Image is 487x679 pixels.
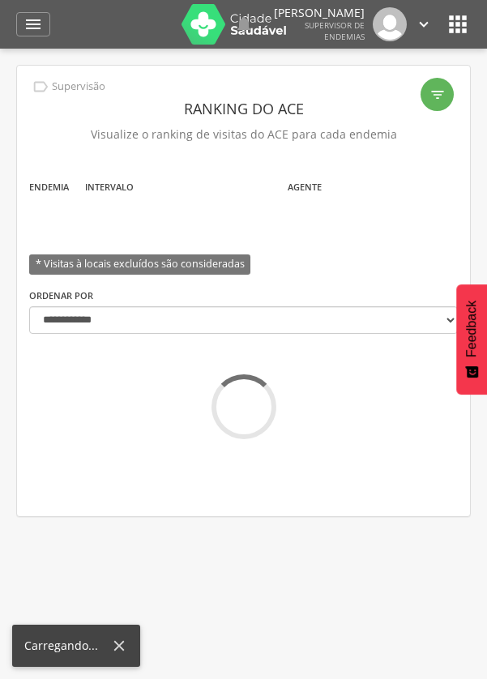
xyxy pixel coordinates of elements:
i:  [445,11,471,37]
header: Ranking do ACE [29,94,458,123]
i:  [234,15,254,34]
span: * Visitas à locais excluídos são consideradas [29,254,250,275]
button: Feedback - Mostrar pesquisa [456,284,487,395]
i:  [429,87,446,103]
i:  [32,78,49,96]
label: Intervalo [85,181,134,194]
i:  [415,15,433,33]
div: Filtro [421,78,454,111]
a:  [234,7,254,41]
label: Endemia [29,181,69,194]
span: Supervisor de Endemias [305,19,365,42]
p: [PERSON_NAME] [274,7,365,19]
p: Supervisão [52,80,105,93]
i:  [23,15,43,34]
a:  [16,12,50,36]
label: Agente [288,181,322,194]
p: Visualize o ranking de visitas do ACE para cada endemia [29,123,458,146]
a:  [415,7,433,41]
label: Ordenar por [29,289,93,302]
span: Feedback [464,301,479,357]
